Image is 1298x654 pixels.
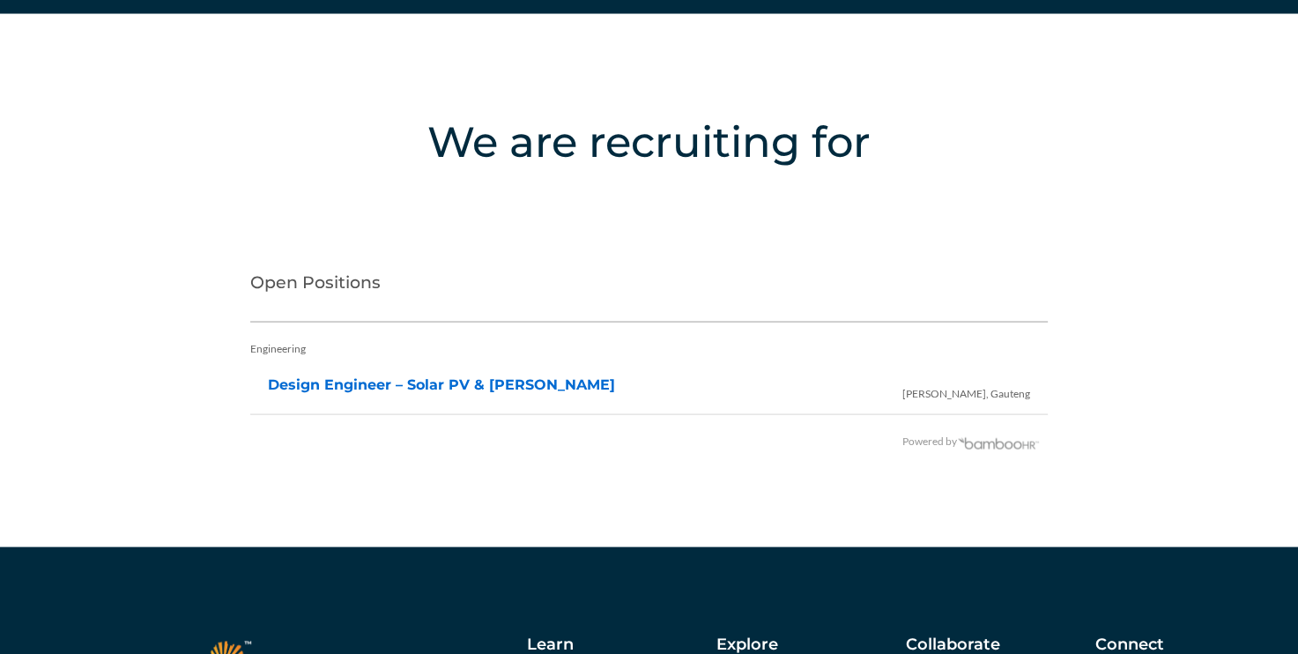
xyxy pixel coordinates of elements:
div: Powered by [250,424,1040,459]
h2: Open Positions [250,252,1048,323]
h4: We are recruiting for [79,111,1219,173]
img: BambooHR - HR software [957,435,1040,450]
div: Engineering [250,331,1048,367]
span: [PERSON_NAME], Gauteng [902,368,1030,412]
a: Design Engineer – Solar PV & [PERSON_NAME] [268,376,615,393]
